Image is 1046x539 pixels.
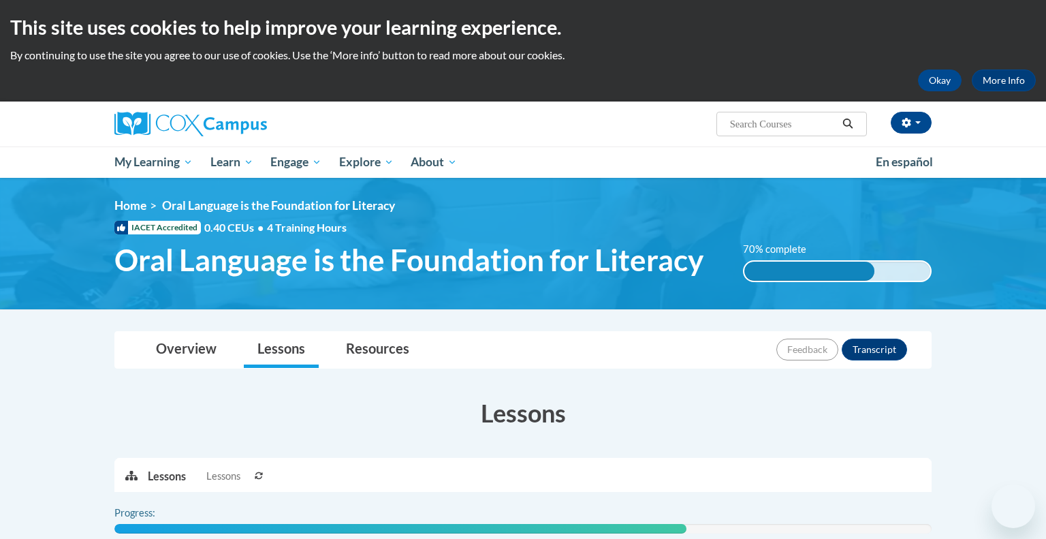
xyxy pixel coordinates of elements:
[10,48,1036,63] p: By continuing to use the site you agree to our use of cookies. Use the ‘More info’ button to read...
[330,147,402,178] a: Explore
[339,154,394,170] span: Explore
[992,484,1035,528] iframe: Button to launch messaging window
[257,221,264,234] span: •
[838,116,858,132] button: Search
[114,396,932,430] h3: Lessons
[148,469,186,484] p: Lessons
[972,70,1036,91] a: More Info
[867,148,942,176] a: En español
[918,70,962,91] button: Okay
[106,147,202,178] a: My Learning
[114,221,201,234] span: IACET Accredited
[402,147,466,178] a: About
[162,198,395,213] span: Oral Language is the Foundation for Literacy
[891,112,932,134] button: Account Settings
[206,469,240,484] span: Lessons
[10,14,1036,41] h2: This site uses cookies to help improve your learning experience.
[744,262,874,281] div: 70% complete
[114,506,193,521] label: Progress:
[776,339,838,360] button: Feedback
[743,242,821,257] label: 70% complete
[204,220,267,235] span: 0.40 CEUs
[210,154,253,170] span: Learn
[142,332,230,368] a: Overview
[114,242,703,278] span: Oral Language is the Foundation for Literacy
[261,147,330,178] a: Engage
[114,112,373,136] a: Cox Campus
[729,116,838,132] input: Search Courses
[332,332,423,368] a: Resources
[114,112,267,136] img: Cox Campus
[267,221,347,234] span: 4 Training Hours
[202,147,262,178] a: Learn
[876,155,933,169] span: En español
[842,339,907,360] button: Transcript
[244,332,319,368] a: Lessons
[270,154,321,170] span: Engage
[114,154,193,170] span: My Learning
[94,147,952,178] div: Main menu
[114,198,146,213] a: Home
[411,154,457,170] span: About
